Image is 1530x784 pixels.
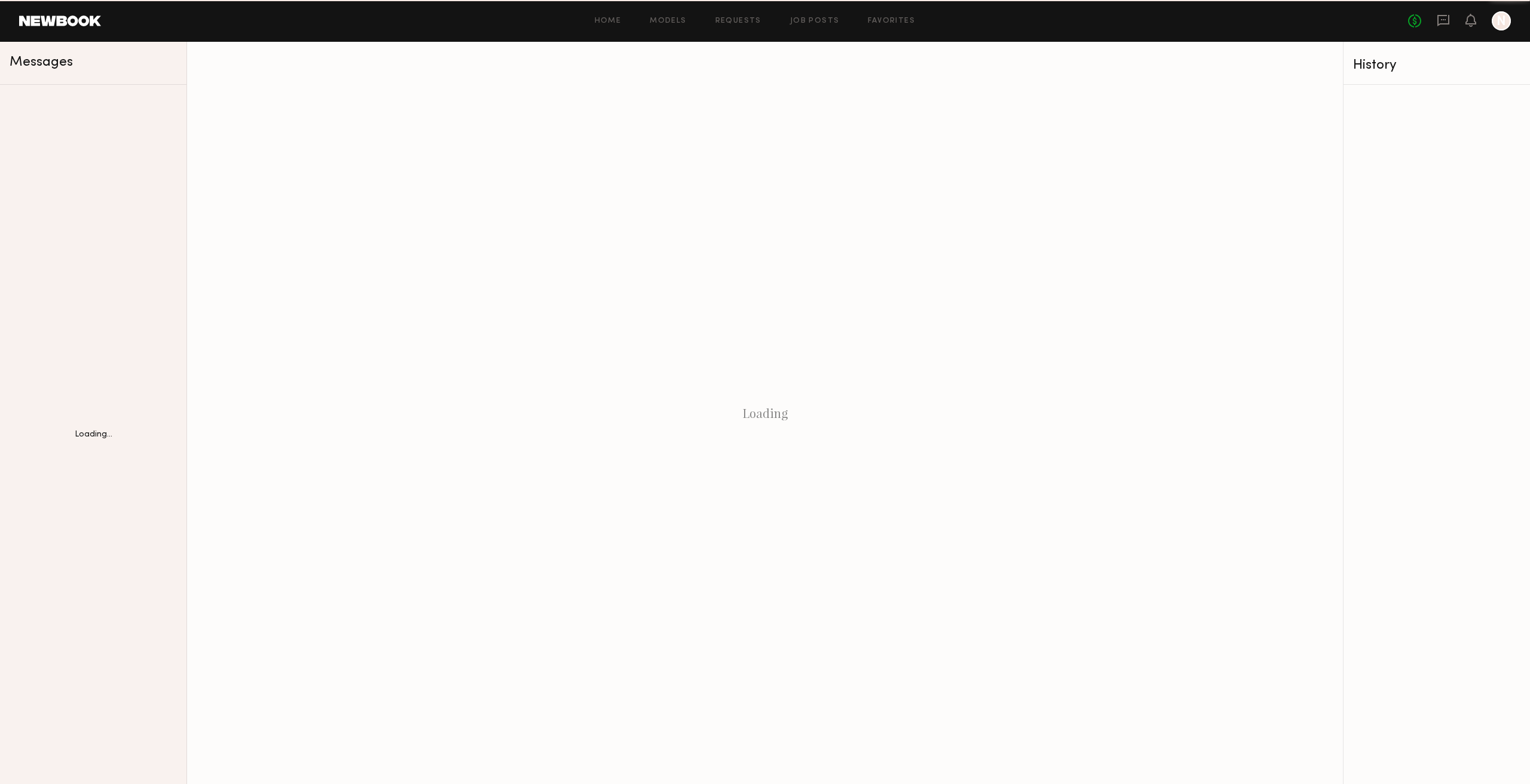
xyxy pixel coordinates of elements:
a: Job Posts [790,17,840,25]
a: Models [650,17,686,25]
a: Requests [715,17,761,25]
div: Loading [187,42,1343,784]
div: Loading... [75,431,112,439]
div: History [1353,59,1520,72]
a: N [1492,11,1511,30]
span: Messages [10,56,73,69]
a: Home [595,17,622,25]
a: Favorites [868,17,915,25]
